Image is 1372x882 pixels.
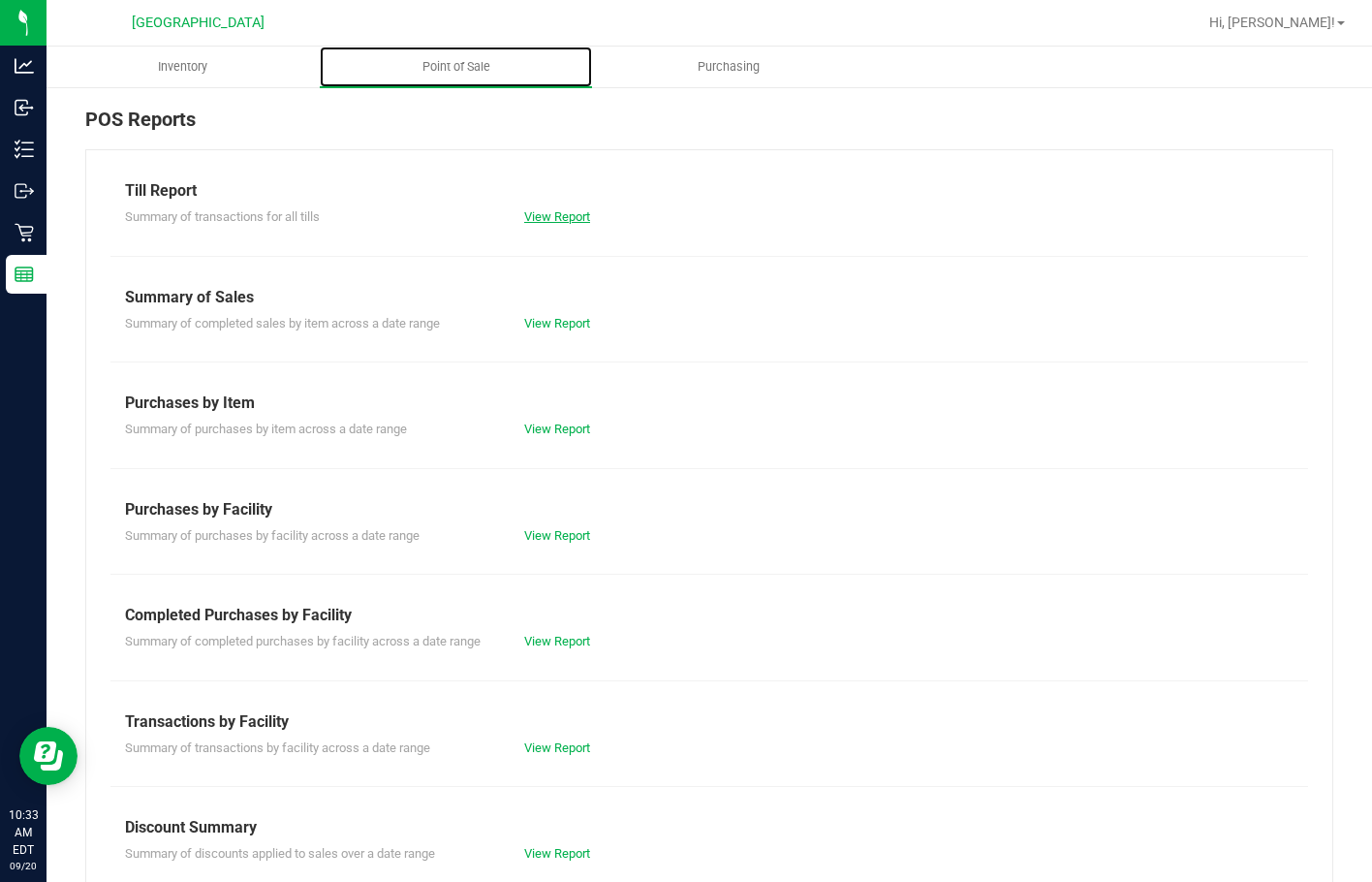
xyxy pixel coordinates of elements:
span: Point of Sale [396,58,516,76]
span: Hi, [PERSON_NAME]! [1209,15,1335,30]
inline-svg: Reports [15,265,34,284]
span: Purchasing [671,58,786,76]
a: Point of Sale [320,47,593,87]
div: Purchases by Item [125,392,1294,415]
span: Summary of completed sales by item across a date range [125,316,440,331]
inline-svg: Inventory [15,140,34,159]
div: POS Reports [85,105,1333,149]
div: Completed Purchases by Facility [125,604,1294,627]
a: View Report [524,316,590,331]
inline-svg: Analytics [15,56,34,76]
inline-svg: Outbound [15,181,34,201]
div: Discount Summary [125,816,1294,839]
span: Summary of purchases by facility across a date range [125,528,420,543]
inline-svg: Inbound [15,98,34,117]
a: View Report [524,209,590,224]
div: Summary of Sales [125,286,1294,309]
iframe: Resource center [19,727,78,785]
a: View Report [524,422,590,436]
a: View Report [524,528,590,543]
inline-svg: Retail [15,223,34,242]
a: View Report [524,740,590,755]
span: Summary of transactions for all tills [125,209,320,224]
p: 09/20 [9,859,38,873]
a: Purchasing [592,47,865,87]
span: Summary of discounts applied to sales over a date range [125,846,435,861]
div: Purchases by Facility [125,498,1294,521]
p: 10:33 AM EDT [9,806,38,859]
span: Inventory [132,58,234,76]
span: Summary of transactions by facility across a date range [125,740,430,755]
span: Summary of completed purchases by facility across a date range [125,634,481,648]
a: View Report [524,846,590,861]
a: Inventory [47,47,320,87]
div: Till Report [125,179,1294,203]
a: View Report [524,634,590,648]
div: Transactions by Facility [125,710,1294,734]
span: Summary of purchases by item across a date range [125,422,407,436]
span: [GEOGRAPHIC_DATA] [132,15,265,31]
